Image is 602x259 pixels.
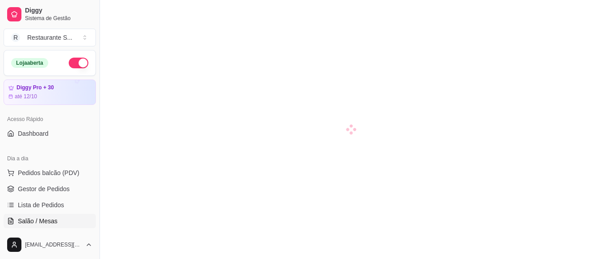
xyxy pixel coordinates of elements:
[4,234,96,255] button: [EMAIL_ADDRESS][DOMAIN_NAME]
[4,4,96,25] a: DiggySistema de Gestão
[18,129,49,138] span: Dashboard
[4,198,96,212] a: Lista de Pedidos
[18,168,79,177] span: Pedidos balcão (PDV)
[4,214,96,228] a: Salão / Mesas
[27,33,72,42] div: Restaurante S ...
[4,79,96,105] a: Diggy Pro + 30até 12/10
[69,58,88,68] button: Alterar Status
[4,29,96,46] button: Select a team
[18,184,70,193] span: Gestor de Pedidos
[4,112,96,126] div: Acesso Rápido
[18,201,64,209] span: Lista de Pedidos
[18,217,58,226] span: Salão / Mesas
[4,182,96,196] a: Gestor de Pedidos
[4,230,96,244] a: Diggy Botnovo
[11,33,20,42] span: R
[25,241,82,248] span: [EMAIL_ADDRESS][DOMAIN_NAME]
[4,126,96,141] a: Dashboard
[15,93,37,100] article: até 12/10
[4,151,96,166] div: Dia a dia
[25,15,92,22] span: Sistema de Gestão
[11,58,48,68] div: Loja aberta
[4,166,96,180] button: Pedidos balcão (PDV)
[25,7,92,15] span: Diggy
[17,84,54,91] article: Diggy Pro + 30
